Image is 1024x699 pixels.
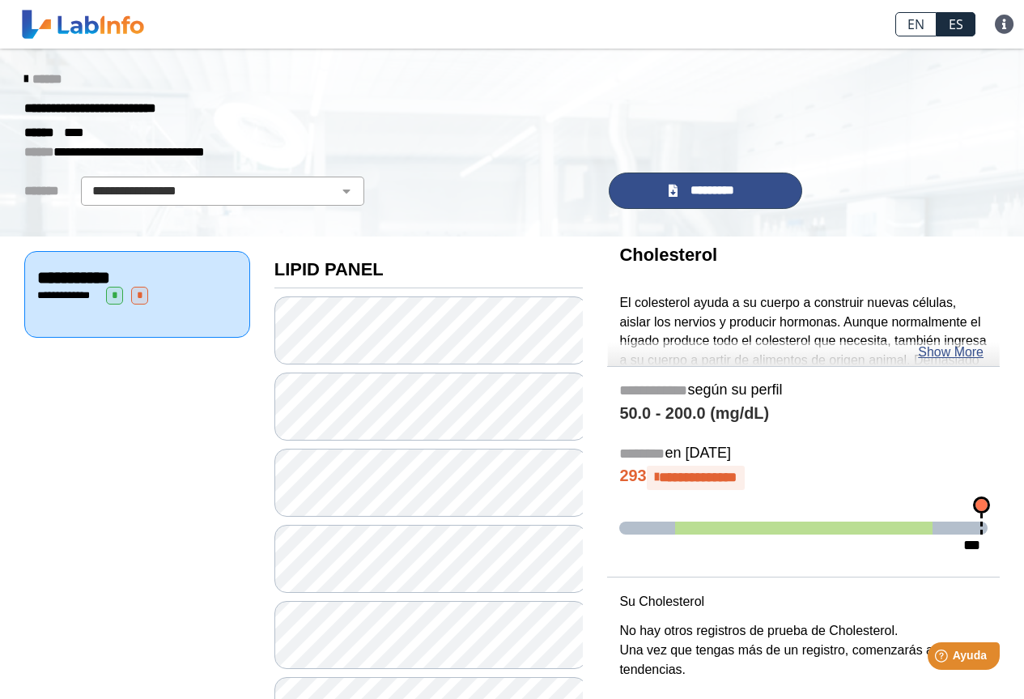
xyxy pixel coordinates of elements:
h5: en [DATE] [619,445,988,463]
p: El colesterol ayuda a su cuerpo a construir nuevas células, aislar los nervios y producir hormona... [619,293,988,526]
b: Cholesterol [619,245,717,265]
h4: 293 [619,466,988,490]
h5: según su perfil [619,381,988,400]
iframe: Help widget launcher [880,636,1006,681]
a: EN [895,12,937,36]
a: Show More [918,343,984,362]
h4: 50.0 - 200.0 (mg/dL) [619,404,988,424]
p: No hay otros registros de prueba de Cholesterol. Una vez que tengas más de un registro, comenzará... [619,621,988,680]
a: ES [937,12,975,36]
b: LIPID PANEL [274,259,384,279]
p: Su Cholesterol [619,592,988,612]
